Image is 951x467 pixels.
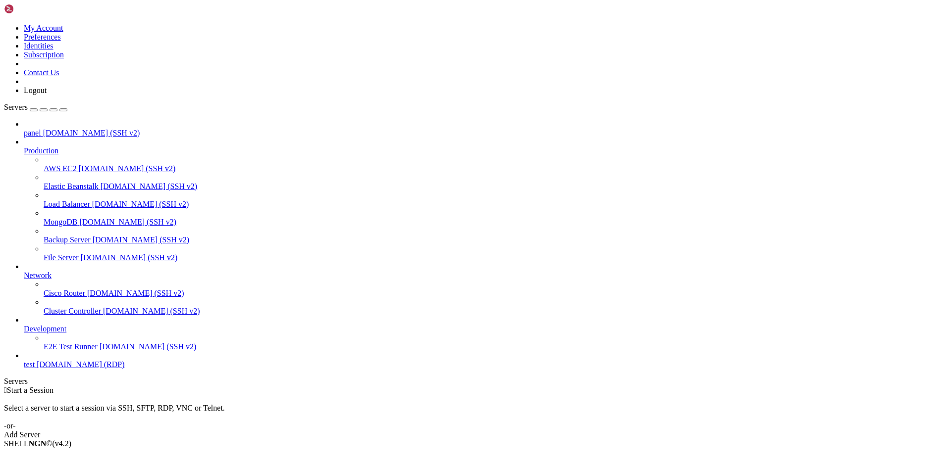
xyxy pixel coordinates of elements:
a: Cisco Router [DOMAIN_NAME] (SSH v2) [44,289,947,298]
li: Load Balancer [DOMAIN_NAME] (SSH v2) [44,191,947,209]
li: panel [DOMAIN_NAME] (SSH v2) [24,120,947,138]
li: Elastic Beanstalk [DOMAIN_NAME] (SSH v2) [44,173,947,191]
span: Development [24,325,66,333]
li: File Server [DOMAIN_NAME] (SSH v2) [44,244,947,262]
li: AWS EC2 [DOMAIN_NAME] (SSH v2) [44,155,947,173]
span: test [24,360,35,369]
a: Development [24,325,947,333]
span: [DOMAIN_NAME] (RDP) [37,360,124,369]
span: [DOMAIN_NAME] (SSH v2) [79,164,176,173]
span: Servers [4,103,28,111]
a: Load Balancer [DOMAIN_NAME] (SSH v2) [44,200,947,209]
a: Subscription [24,50,64,59]
a: Elastic Beanstalk [DOMAIN_NAME] (SSH v2) [44,182,947,191]
span: [DOMAIN_NAME] (SSH v2) [92,200,189,208]
span: SHELL © [4,439,71,448]
li: MongoDB [DOMAIN_NAME] (SSH v2) [44,209,947,227]
span: [DOMAIN_NAME] (SSH v2) [87,289,184,297]
span: File Server [44,253,79,262]
span: [DOMAIN_NAME] (SSH v2) [81,253,178,262]
a: Backup Server [DOMAIN_NAME] (SSH v2) [44,235,947,244]
a: test [DOMAIN_NAME] (RDP) [24,360,947,369]
li: Backup Server [DOMAIN_NAME] (SSH v2) [44,227,947,244]
span: MongoDB [44,218,77,226]
li: E2E Test Runner [DOMAIN_NAME] (SSH v2) [44,333,947,351]
li: Network [24,262,947,316]
span: Cisco Router [44,289,85,297]
img: Shellngn [4,4,61,14]
span: [DOMAIN_NAME] (SSH v2) [100,342,197,351]
span: panel [24,129,41,137]
div: Servers [4,377,947,386]
span: [DOMAIN_NAME] (SSH v2) [43,129,140,137]
span: [DOMAIN_NAME] (SSH v2) [103,307,200,315]
span:  [4,386,7,394]
a: My Account [24,24,63,32]
span: Start a Session [7,386,53,394]
li: Production [24,138,947,262]
a: E2E Test Runner [DOMAIN_NAME] (SSH v2) [44,342,947,351]
span: AWS EC2 [44,164,77,173]
span: Production [24,146,58,155]
a: Identities [24,42,53,50]
span: [DOMAIN_NAME] (SSH v2) [101,182,198,190]
span: Network [24,271,52,280]
span: Cluster Controller [44,307,101,315]
a: Network [24,271,947,280]
div: Select a server to start a session via SSH, SFTP, RDP, VNC or Telnet. -or- [4,395,947,430]
b: NGN [29,439,47,448]
span: E2E Test Runner [44,342,98,351]
li: Cisco Router [DOMAIN_NAME] (SSH v2) [44,280,947,298]
a: Servers [4,103,67,111]
span: Backup Server [44,235,91,244]
span: Load Balancer [44,200,90,208]
li: Development [24,316,947,351]
a: Preferences [24,33,61,41]
a: Production [24,146,947,155]
a: File Server [DOMAIN_NAME] (SSH v2) [44,253,947,262]
span: 4.2.0 [53,439,72,448]
div: Add Server [4,430,947,439]
span: [DOMAIN_NAME] (SSH v2) [79,218,176,226]
a: MongoDB [DOMAIN_NAME] (SSH v2) [44,218,947,227]
a: Cluster Controller [DOMAIN_NAME] (SSH v2) [44,307,947,316]
span: Elastic Beanstalk [44,182,99,190]
a: panel [DOMAIN_NAME] (SSH v2) [24,129,947,138]
li: Cluster Controller [DOMAIN_NAME] (SSH v2) [44,298,947,316]
li: test [DOMAIN_NAME] (RDP) [24,351,947,369]
span: [DOMAIN_NAME] (SSH v2) [93,235,190,244]
a: AWS EC2 [DOMAIN_NAME] (SSH v2) [44,164,947,173]
a: Logout [24,86,47,94]
a: Contact Us [24,68,59,77]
